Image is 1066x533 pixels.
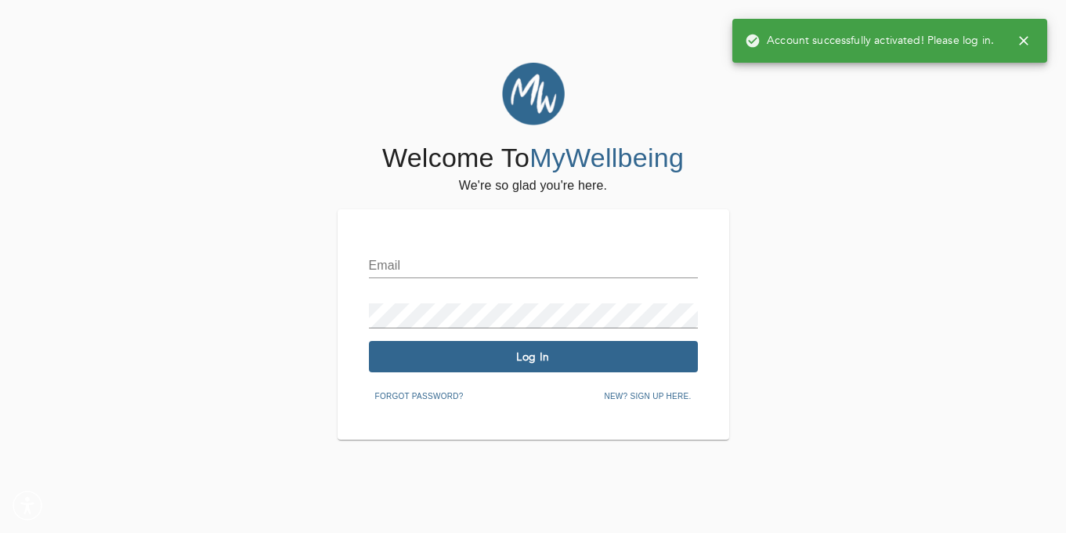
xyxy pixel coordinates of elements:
span: Forgot password? [375,390,464,404]
span: MyWellbeing [529,143,684,172]
span: Log In [375,350,692,364]
a: Forgot password? [369,389,470,401]
span: Account successfully activated! Please log in. [745,33,994,49]
h4: Welcome To [382,142,684,175]
button: Log In [369,341,698,372]
h6: We're so glad you're here. [459,175,607,197]
span: New? Sign up here. [604,390,691,404]
button: New? Sign up here. [598,385,697,408]
button: Forgot password? [369,385,470,408]
img: MyWellbeing [502,63,565,125]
